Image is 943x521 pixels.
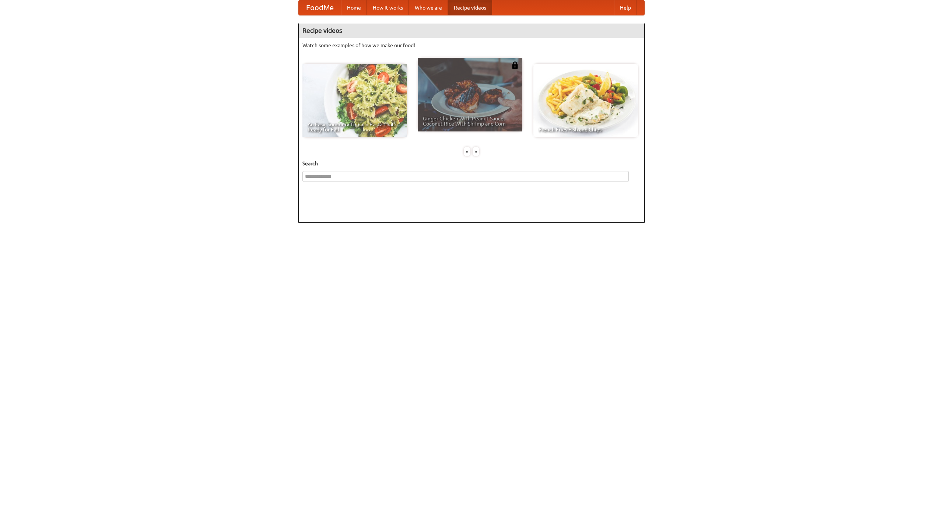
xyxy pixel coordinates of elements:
[448,0,492,15] a: Recipe videos
[367,0,409,15] a: How it works
[409,0,448,15] a: Who we are
[511,61,519,69] img: 483408.png
[539,127,633,132] span: French Fries Fish and Chips
[302,64,407,137] a: An Easy, Summery Tomato Pasta That's Ready for Fall
[299,0,341,15] a: FoodMe
[473,147,479,156] div: »
[341,0,367,15] a: Home
[533,64,638,137] a: French Fries Fish and Chips
[464,147,470,156] div: «
[308,122,402,132] span: An Easy, Summery Tomato Pasta That's Ready for Fall
[299,23,644,38] h4: Recipe videos
[614,0,637,15] a: Help
[302,42,641,49] p: Watch some examples of how we make our food!
[302,160,641,167] h5: Search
